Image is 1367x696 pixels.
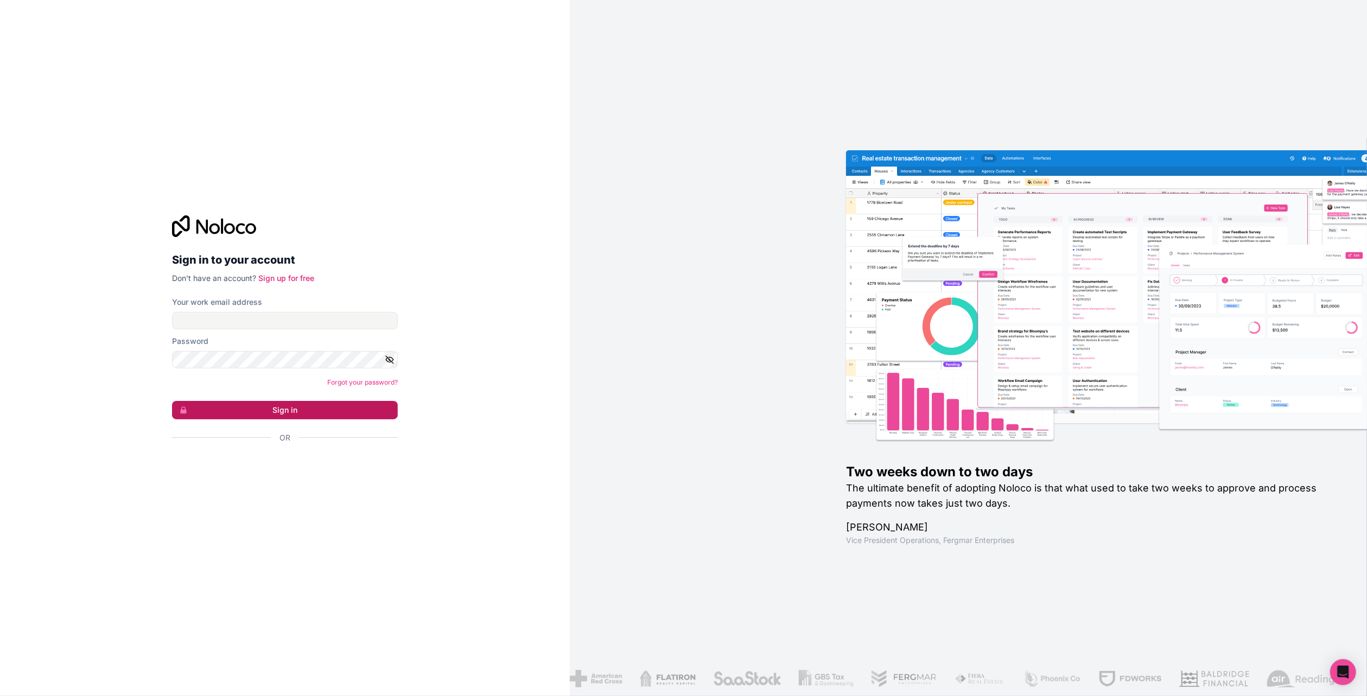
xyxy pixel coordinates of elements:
img: /assets/phoenix-BREaitsQ.png [1022,670,1080,687]
img: /assets/american-red-cross-BAupjrZR.png [569,670,621,687]
input: Email address [172,312,398,329]
input: Password [172,351,398,368]
span: Don't have an account? [172,273,256,283]
label: Your work email address [172,297,262,308]
h2: Sign in to your account [172,250,398,270]
iframe: Botão "Fazer login com o Google" [167,455,395,479]
button: Sign in [172,401,398,419]
img: /assets/saastock-C6Zbiodz.png [713,670,781,687]
img: /assets/fergmar-CudnrXN5.png [870,670,937,687]
div: Open Intercom Messenger [1330,659,1356,685]
a: Forgot your password? [327,378,398,386]
img: /assets/flatiron-C8eUkumj.png [639,670,695,687]
h1: Vice President Operations , Fergmar Enterprises [846,535,1332,546]
h1: Two weeks down to two days [846,463,1332,481]
h1: [PERSON_NAME] [846,520,1332,535]
span: Or [279,432,290,443]
img: /assets/baldridge-DxmPIwAm.png [1178,670,1249,687]
img: /assets/airreading-FwAmRzSr.png [1266,670,1334,687]
img: /assets/fdworks-Bi04fVtw.png [1098,670,1161,687]
label: Password [172,336,208,347]
img: /assets/gbstax-C-GtDUiK.png [798,670,853,687]
h2: The ultimate benefit of adopting Noloco is that what used to take two weeks to approve and proces... [846,481,1332,511]
a: Sign up for free [258,273,314,283]
img: /assets/fiera-fwj2N5v4.png [954,670,1005,687]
